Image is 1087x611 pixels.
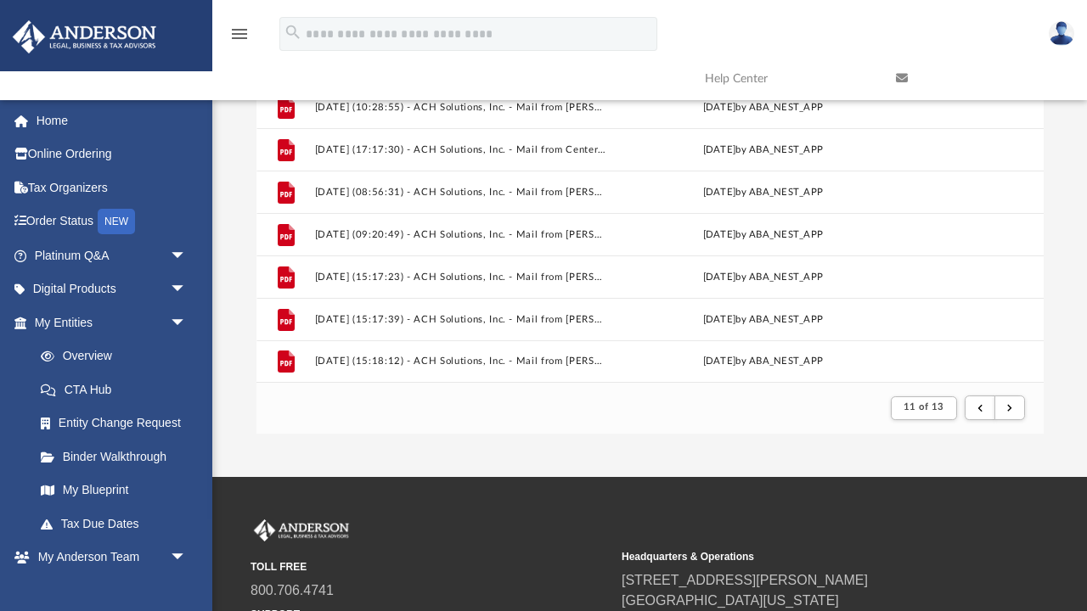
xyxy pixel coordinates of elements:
a: Order StatusNEW [12,205,212,239]
a: [STREET_ADDRESS][PERSON_NAME] [622,573,868,587]
div: [DATE] by ABA_NEST_APP [616,184,910,199]
button: [DATE] (15:18:12) - ACH Solutions, Inc. - Mail from [PERSON_NAME] & Associates.pdf [314,356,608,367]
div: grid [256,82,1044,383]
a: My Blueprint [24,474,204,507]
span: arrow_drop_down [170,238,204,273]
small: Headquarters & Operations [622,549,981,564]
a: [GEOGRAPHIC_DATA][US_STATE] [622,593,839,608]
img: User Pic [1049,21,1074,46]
div: [DATE] by ABA_NEST_APP [616,269,910,284]
button: [DATE] (15:17:39) - ACH Solutions, Inc. - Mail from [PERSON_NAME] & Associates.pdf [314,314,608,325]
small: TOLL FREE [251,559,610,575]
a: My Anderson Team [24,574,195,608]
button: [DATE] (17:17:30) - ACH Solutions, Inc. - Mail from CenterPoint Energy.pdf [314,144,608,155]
div: [DATE] by ABA_NEST_APP [616,142,910,157]
span: 11 of 13 [904,402,944,412]
a: Binder Walkthrough [24,440,212,474]
div: [DATE] by ABA_NEST_APP [616,354,910,369]
a: Platinum Q&Aarrow_drop_down [12,238,212,272]
a: 800.706.4741 [251,583,334,597]
a: Home [12,104,212,137]
img: Anderson Advisors Platinum Portal [8,20,161,53]
button: [DATE] (08:56:31) - ACH Solutions, Inc. - Mail from [PERSON_NAME].pdf [314,187,608,198]
button: [DATE] (10:28:55) - ACH Solutions, Inc. - Mail from [PERSON_NAME].pdf [314,102,608,113]
button: 11 of 13 [891,396,957,420]
a: CTA Hub [24,373,212,406]
span: arrow_drop_down [170,541,204,575]
a: menu [229,32,250,44]
a: My Anderson Teamarrow_drop_down [12,541,204,575]
button: [DATE] (15:17:23) - ACH Solutions, Inc. - Mail from [PERSON_NAME] & Associates.pdf [314,272,608,283]
div: [DATE] by ABA_NEST_APP [616,99,910,115]
i: menu [229,24,250,44]
a: Entity Change Request [24,406,212,440]
button: [DATE] (09:20:49) - ACH Solutions, Inc. - Mail from [PERSON_NAME].pdf [314,229,608,240]
a: My Entitiesarrow_drop_down [12,305,212,339]
a: Tax Due Dates [24,507,212,541]
a: Digital Productsarrow_drop_down [12,272,212,306]
i: search [284,23,302,42]
div: NEW [98,209,135,234]
span: arrow_drop_down [170,272,204,307]
span: arrow_drop_down [170,305,204,340]
div: [DATE] by ABA_NEST_APP [616,311,910,327]
img: Anderson Advisors Platinum Portal [251,519,352,541]
a: Tax Organizers [12,171,212,205]
a: Online Ordering [12,137,212,171]
a: Overview [24,339,212,373]
div: [DATE] by ABA_NEST_APP [616,227,910,242]
a: Help Center [692,45,883,112]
